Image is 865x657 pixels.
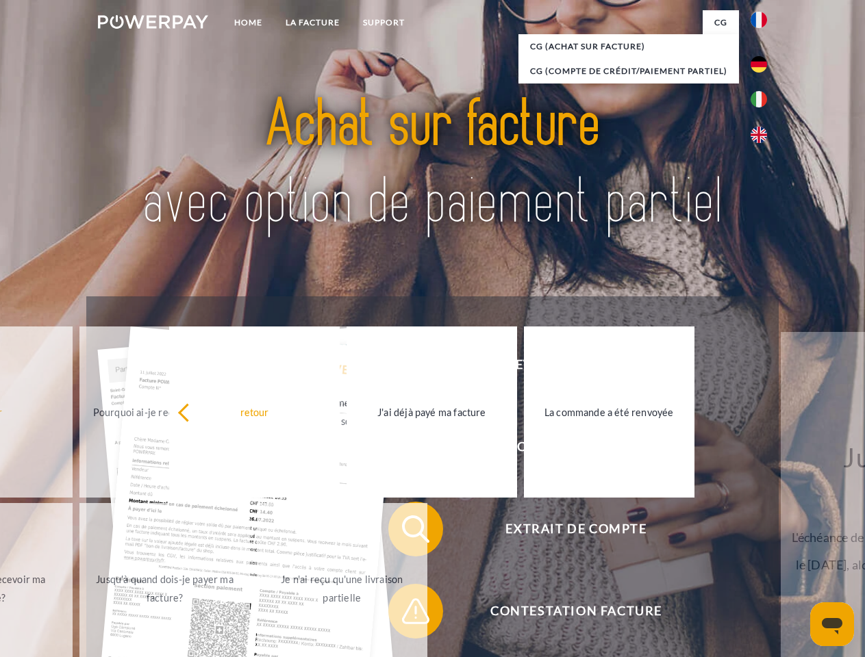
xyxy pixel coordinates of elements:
[388,584,744,639] button: Contestation Facture
[274,10,351,35] a: LA FACTURE
[131,66,734,262] img: title-powerpay_fr.svg
[355,402,509,421] div: J'ai déjà payé ma facture
[518,34,739,59] a: CG (achat sur facture)
[88,570,242,607] div: Jusqu'à quand dois-je payer ma facture?
[223,10,274,35] a: Home
[518,59,739,83] a: CG (Compte de crédit/paiement partiel)
[751,12,767,28] img: fr
[351,10,416,35] a: Support
[751,127,767,143] img: en
[751,56,767,73] img: de
[532,402,686,421] div: La commande a été renvoyée
[98,15,208,29] img: logo-powerpay-white.svg
[88,402,242,421] div: Pourquoi ai-je reçu une facture?
[265,570,419,607] div: Je n'ai reçu qu'une livraison partielle
[408,584,744,639] span: Contestation Facture
[408,502,744,556] span: Extrait de compte
[810,602,854,646] iframe: Bouton de lancement de la fenêtre de messagerie
[177,402,331,421] div: retour
[703,10,739,35] a: CG
[388,502,744,556] button: Extrait de compte
[751,91,767,107] img: it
